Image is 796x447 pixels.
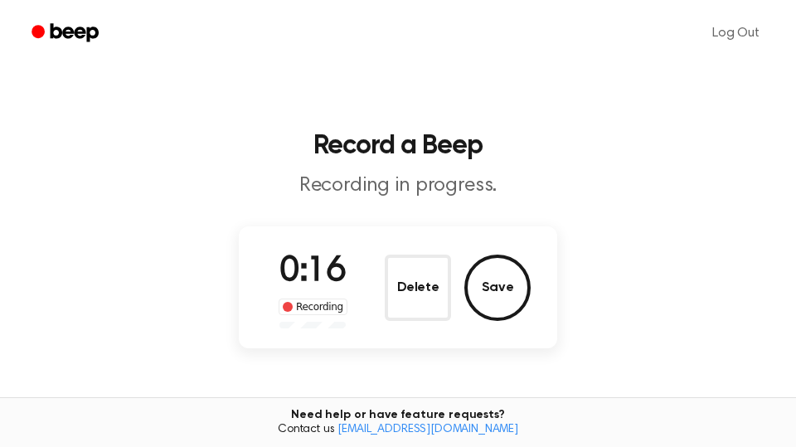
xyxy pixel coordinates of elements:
[385,255,451,321] button: Delete Audio Record
[80,172,716,200] p: Recording in progress.
[696,13,776,53] a: Log Out
[337,424,518,435] a: [EMAIL_ADDRESS][DOMAIN_NAME]
[279,255,346,289] span: 0:16
[20,17,114,50] a: Beep
[279,299,347,315] div: Recording
[20,133,776,159] h1: Record a Beep
[464,255,531,321] button: Save Audio Record
[10,423,786,438] span: Contact us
